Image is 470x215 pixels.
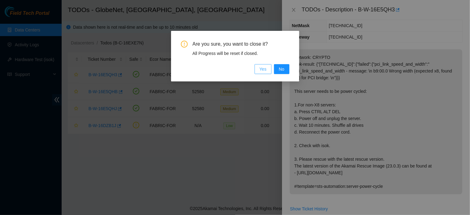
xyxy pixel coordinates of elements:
button: Yes [255,64,272,74]
div: All Progress will be reset if closed. [193,50,289,57]
span: Yes [260,66,267,72]
span: Are you sure, you want to close it? [193,41,289,48]
span: exclamation-circle [181,41,188,48]
button: No [274,64,289,74]
span: No [279,66,284,72]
